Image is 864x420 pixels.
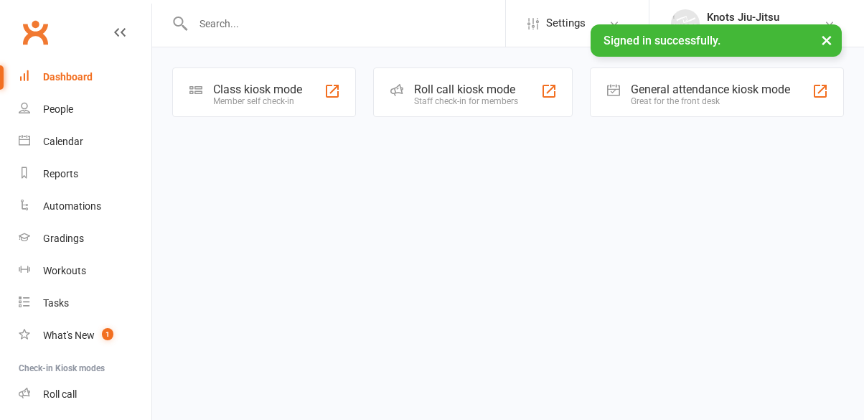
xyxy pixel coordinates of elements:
div: General attendance kiosk mode [631,83,790,96]
div: Class kiosk mode [213,83,302,96]
span: 1 [102,328,113,340]
img: thumb_image1637287962.png [671,9,700,38]
a: Calendar [19,126,151,158]
div: Gradings [43,233,84,244]
a: Automations [19,190,151,223]
a: Reports [19,158,151,190]
span: Settings [546,7,586,39]
div: Knots Jiu-Jitsu [707,24,779,37]
div: People [43,103,73,115]
input: Search... [189,14,505,34]
div: Knots Jiu-Jitsu [707,11,779,24]
a: Dashboard [19,61,151,93]
div: Roll call [43,388,77,400]
div: Roll call kiosk mode [414,83,518,96]
div: Automations [43,200,101,212]
div: Dashboard [43,71,93,83]
a: What's New1 [19,319,151,352]
div: Calendar [43,136,83,147]
a: Workouts [19,255,151,287]
div: Tasks [43,297,69,309]
button: × [814,24,840,55]
a: People [19,93,151,126]
a: Clubworx [17,14,53,50]
div: What's New [43,330,95,341]
a: Roll call [19,378,151,411]
a: Gradings [19,223,151,255]
div: Member self check-in [213,96,302,106]
div: Workouts [43,265,86,276]
span: Signed in successfully. [604,34,720,47]
div: Great for the front desk [631,96,790,106]
div: Reports [43,168,78,179]
a: Tasks [19,287,151,319]
div: Staff check-in for members [414,96,518,106]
